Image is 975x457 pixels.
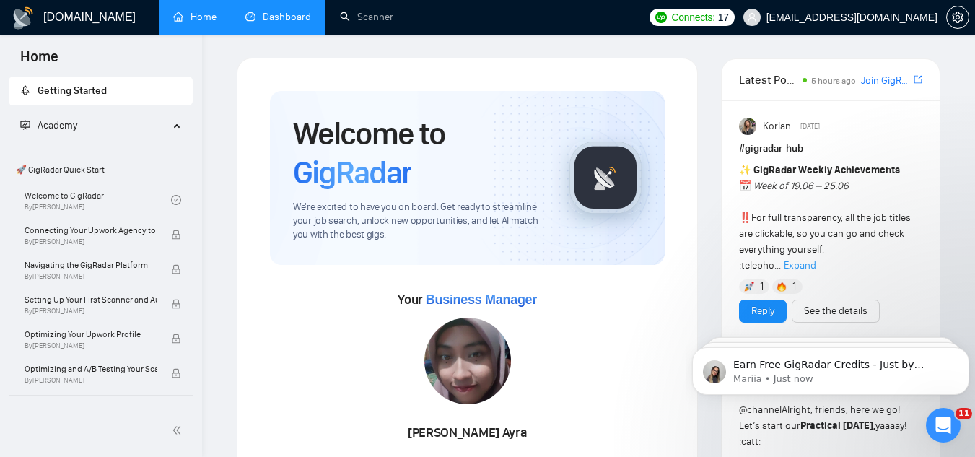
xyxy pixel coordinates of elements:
[739,212,751,224] span: ‼️
[747,12,757,22] span: user
[739,141,922,157] h1: # gigradar-hub
[655,12,667,23] img: upwork-logo.png
[171,299,181,309] span: lock
[800,120,820,133] span: [DATE]
[293,114,546,192] h1: Welcome to
[25,272,157,281] span: By [PERSON_NAME]
[25,362,157,376] span: Optimizing and A/B Testing Your Scanner for Better Results
[739,71,798,89] span: Latest Posts from the GigRadar Community
[38,84,107,97] span: Getting Started
[340,11,393,23] a: searchScanner
[569,142,642,214] img: gigradar-logo.png
[739,180,751,192] span: 📅
[171,264,181,274] span: lock
[171,195,181,205] span: check-circle
[946,12,969,23] a: setting
[784,259,816,271] span: Expand
[914,74,922,85] span: export
[172,423,186,438] span: double-left
[9,77,193,105] li: Getting Started
[926,408,961,443] iframe: Intercom live chat
[12,6,35,30] img: logo
[739,164,751,176] span: ✨
[38,119,77,131] span: Academy
[10,399,191,427] span: 👑 Agency Success with GigRadar
[25,307,157,315] span: By [PERSON_NAME]
[914,73,922,87] a: export
[25,184,171,216] a: Welcome to GigRadarBy[PERSON_NAME]
[350,421,584,445] div: [PERSON_NAME] Ayra
[293,153,411,192] span: GigRadar
[173,11,217,23] a: homeHome
[811,76,856,86] span: 5 hours ago
[956,408,972,419] span: 11
[753,164,900,176] strong: GigRadar Weekly Achievements
[25,292,157,307] span: Setting Up Your First Scanner and Auto-Bidder
[171,230,181,240] span: lock
[739,164,911,271] span: For full transparency, all the job titles are clickable, so you can go and check everything yours...
[25,341,157,350] span: By [PERSON_NAME]
[293,201,546,242] span: We're excited to have you on board. Get ready to streamline your job search, unlock new opportuni...
[25,327,157,341] span: Optimizing Your Upwork Profile
[398,292,537,308] span: Your
[800,419,875,432] strong: Practical [DATE],
[20,85,30,95] span: rocket
[861,73,911,89] a: Join GigRadar Slack Community
[424,318,511,404] img: 1698924227594-IMG-20231023-WA0128.jpg
[25,376,157,385] span: By [PERSON_NAME]
[792,300,880,323] button: See the details
[753,180,849,192] em: Week of 19.06 – 25.06
[792,279,796,294] span: 1
[171,334,181,344] span: lock
[739,118,756,135] img: Korlan
[245,11,311,23] a: dashboardDashboard
[671,9,714,25] span: Connects:
[946,6,969,29] button: setting
[744,282,754,292] img: 🚀
[763,118,791,134] span: Korlan
[686,317,975,418] iframe: Intercom notifications message
[20,120,30,130] span: fund-projection-screen
[718,9,729,25] span: 17
[751,303,774,319] a: Reply
[25,223,157,238] span: Connecting Your Upwork Agency to GigRadar
[947,12,969,23] span: setting
[9,46,70,77] span: Home
[20,119,77,131] span: Academy
[426,292,537,307] span: Business Manager
[10,155,191,184] span: 🚀 GigRadar Quick Start
[25,258,157,272] span: Navigating the GigRadar Platform
[777,282,787,292] img: 🔥
[25,238,157,246] span: By [PERSON_NAME]
[171,368,181,378] span: lock
[760,279,764,294] span: 1
[804,303,867,319] a: See the details
[739,300,787,323] button: Reply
